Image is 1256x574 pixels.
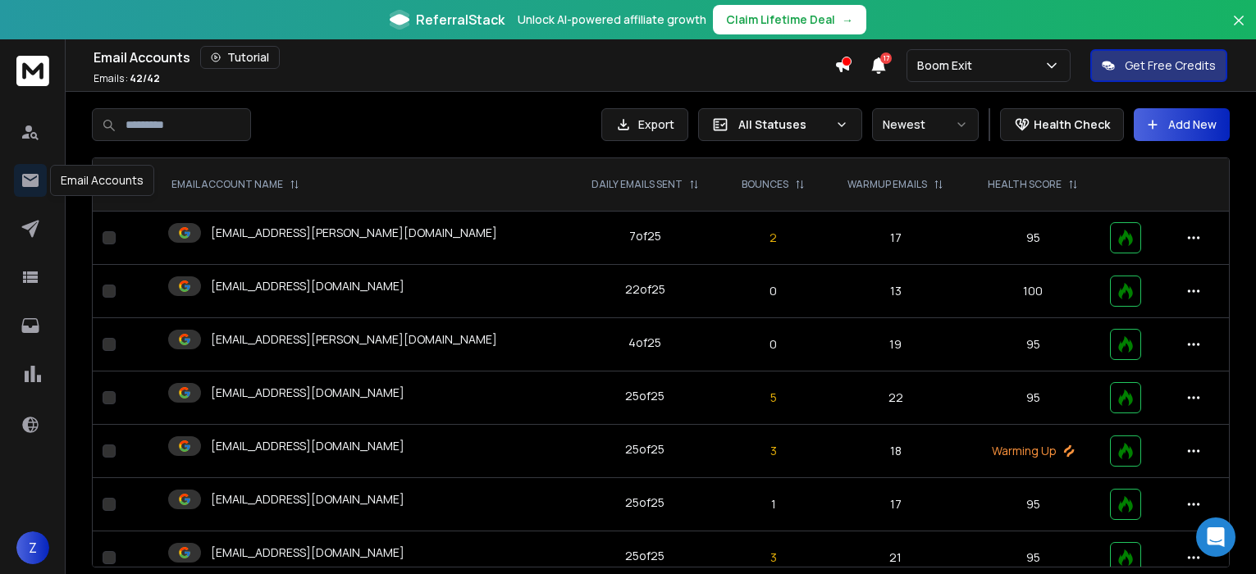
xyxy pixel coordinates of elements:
button: Close banner [1228,10,1249,49]
div: Email Accounts [94,46,834,69]
p: Unlock AI-powered affiliate growth [518,11,706,28]
button: Add New [1134,108,1230,141]
p: Emails : [94,72,160,85]
p: [EMAIL_ADDRESS][DOMAIN_NAME] [211,278,404,294]
button: Z [16,531,49,564]
div: 22 of 25 [625,281,665,298]
td: 22 [825,371,966,425]
p: 3 [732,443,815,459]
div: 25 of 25 [625,548,665,564]
div: 7 of 25 [629,228,661,244]
p: 2 [732,230,815,246]
div: 25 of 25 [625,441,665,458]
div: Open Intercom Messenger [1196,517,1235,557]
div: Email Accounts [50,165,154,196]
td: 100 [966,265,1101,318]
button: Health Check [1000,108,1124,141]
button: Newest [872,108,979,141]
p: HEALTH SCORE [988,178,1062,191]
p: WARMUP EMAILS [847,178,927,191]
td: 95 [966,478,1101,531]
div: 25 of 25 [625,494,665,511]
p: Boom Exit [917,57,979,74]
span: 17 [880,52,892,64]
td: 17 [825,478,966,531]
button: Export [601,108,688,141]
span: 42 / 42 [130,71,160,85]
td: 17 [825,212,966,265]
button: Tutorial [200,46,280,69]
button: Get Free Credits [1090,49,1227,82]
p: 0 [732,283,815,299]
p: 5 [732,389,815,406]
p: [EMAIL_ADDRESS][DOMAIN_NAME] [211,385,404,401]
button: Claim Lifetime Deal→ [713,5,866,34]
div: 25 of 25 [625,388,665,404]
p: DAILY EMAILS SENT [591,178,683,191]
div: 4 of 25 [628,335,661,351]
p: [EMAIL_ADDRESS][PERSON_NAME][DOMAIN_NAME] [211,225,497,241]
p: BOUNCES [742,178,788,191]
p: [EMAIL_ADDRESS][DOMAIN_NAME] [211,438,404,454]
td: 95 [966,212,1101,265]
td: 18 [825,425,966,478]
td: 95 [966,371,1101,425]
p: Health Check [1034,116,1110,133]
p: [EMAIL_ADDRESS][DOMAIN_NAME] [211,491,404,508]
p: [EMAIL_ADDRESS][PERSON_NAME][DOMAIN_NAME] [211,331,497,348]
p: 0 [732,336,815,353]
p: Warming Up [976,443,1091,459]
td: 13 [825,265,966,318]
p: [EMAIL_ADDRESS][DOMAIN_NAME] [211,544,404,561]
div: EMAIL ACCOUNT NAME [171,178,299,191]
span: → [842,11,853,28]
p: 3 [732,549,815,566]
p: All Statuses [738,116,829,133]
span: ReferralStack [416,10,505,30]
td: 19 [825,318,966,371]
p: 1 [732,496,815,512]
td: 95 [966,318,1101,371]
p: Get Free Credits [1125,57,1216,74]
